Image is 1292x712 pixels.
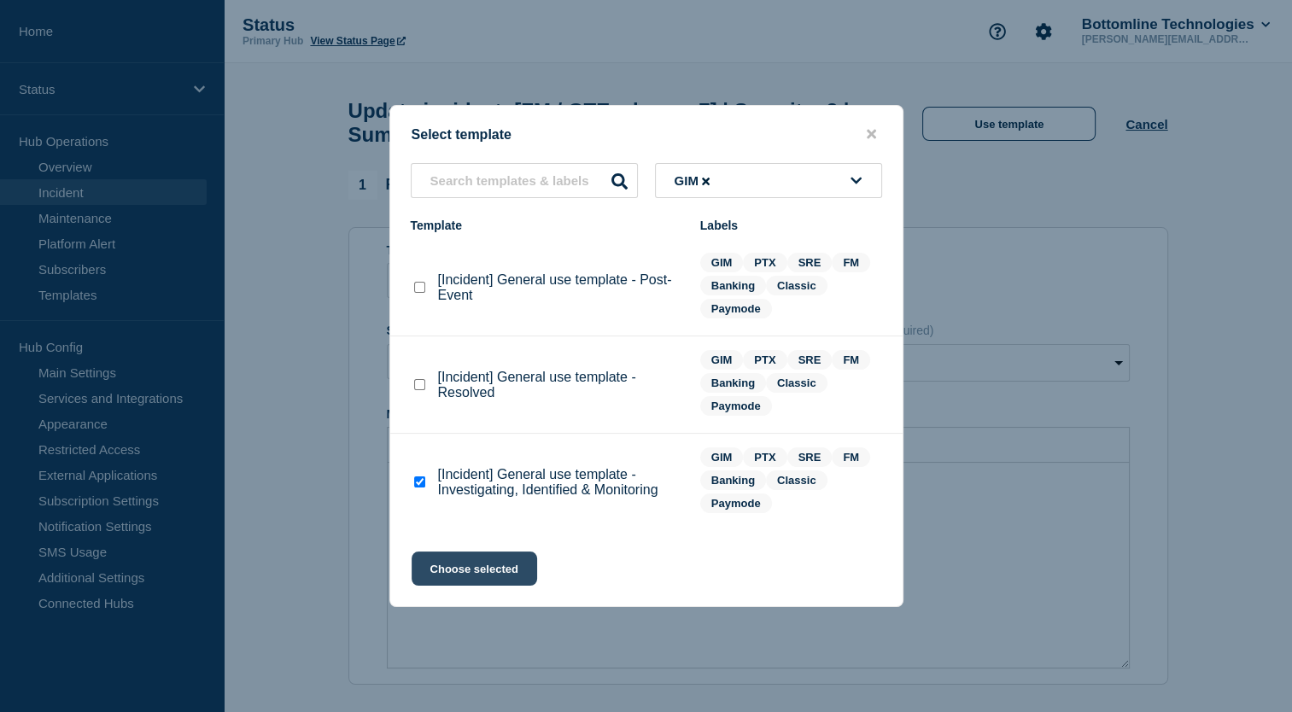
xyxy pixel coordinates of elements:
span: Banking [700,276,766,295]
span: FM [832,350,870,370]
span: FM [832,447,870,467]
div: Select template [390,126,903,143]
button: close button [862,126,881,143]
span: PTX [743,253,786,272]
input: [Incident] General use template - Post-Event checkbox [414,282,425,293]
span: GIM [700,350,744,370]
span: Paymode [700,493,772,513]
span: FM [832,253,870,272]
span: PTX [743,447,786,467]
input: [Incident] General use template - Investigating, Identified & Monitoring checkbox [414,476,425,487]
span: Classic [766,470,827,490]
div: Template [411,219,683,232]
span: Paymode [700,396,772,416]
button: Choose selected [412,552,537,586]
span: Classic [766,276,827,295]
input: Search templates & labels [411,163,638,198]
span: SRE [787,350,833,370]
p: [Incident] General use template - Resolved [438,370,683,400]
span: Paymode [700,299,772,318]
span: Banking [700,470,766,490]
span: Banking [700,373,766,393]
span: SRE [787,253,833,272]
span: GIM [700,253,744,272]
span: Classic [766,373,827,393]
span: GIM [700,447,744,467]
input: [Incident] General use template - Resolved checkbox [414,379,425,390]
button: GIM [655,163,882,198]
p: [Incident] General use template - Investigating, Identified & Monitoring [438,467,683,498]
span: SRE [787,447,833,467]
div: Labels [700,219,882,232]
span: GIM [675,173,714,188]
span: PTX [743,350,786,370]
p: [Incident] General use template - Post-Event [438,272,683,303]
